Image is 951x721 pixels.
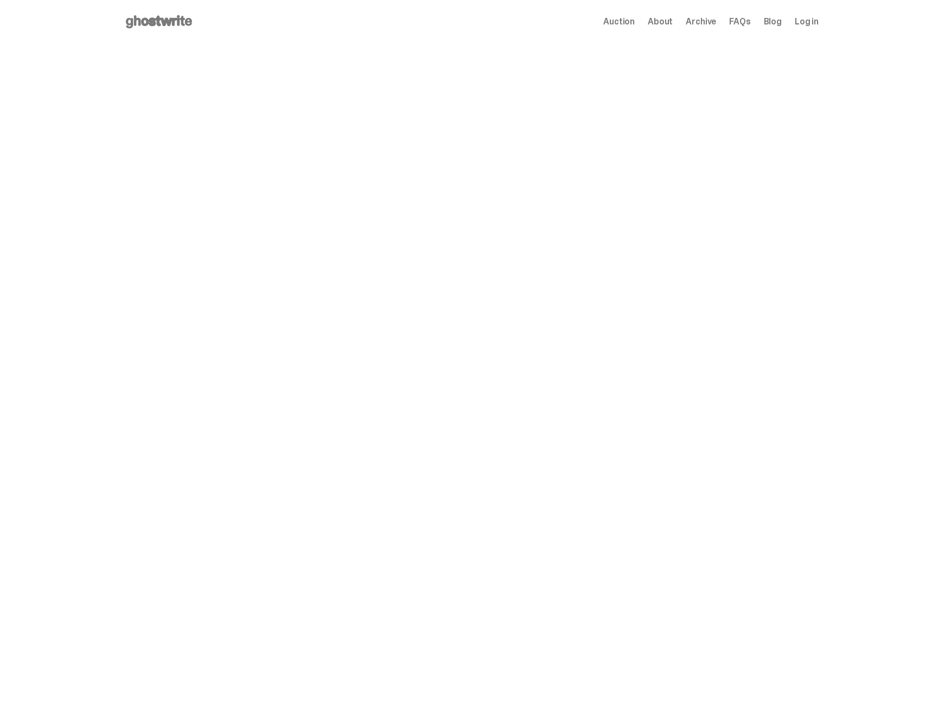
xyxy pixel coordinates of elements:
[729,17,750,26] a: FAQs
[603,17,635,26] a: Auction
[764,17,782,26] a: Blog
[795,17,819,26] a: Log in
[648,17,673,26] a: About
[686,17,716,26] a: Archive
